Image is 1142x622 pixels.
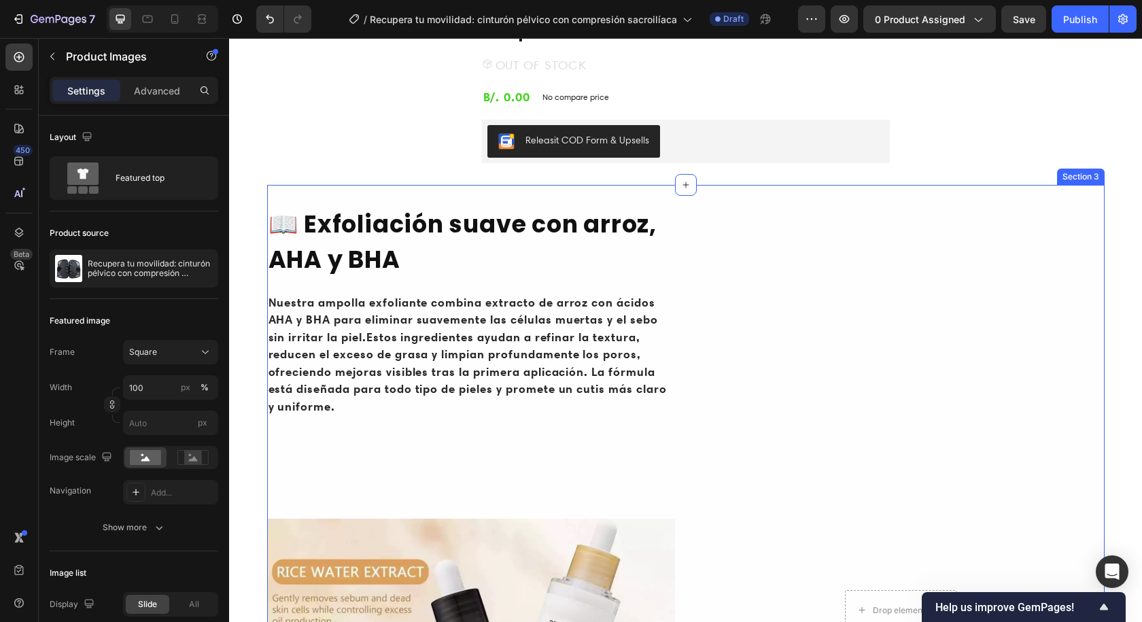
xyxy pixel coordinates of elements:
div: Image scale [50,449,115,467]
span: All [189,598,199,610]
div: Publish [1063,12,1097,27]
div: Featured top [116,162,198,194]
div: Add... [151,487,215,499]
p: Product Images [66,48,181,65]
p: Recupera tu movilidad: cinturón pélvico con compresión sacroilíaca [88,259,213,278]
div: Open Intercom Messenger [1096,555,1128,588]
div: Beta [10,249,33,260]
div: Image list [50,567,86,579]
button: Publish [1052,5,1109,33]
div: Navigation [50,485,91,497]
div: 450 [13,145,33,156]
div: Product source [50,227,109,239]
button: Releasit COD Form & Upsells [258,87,431,120]
label: Frame [50,346,75,358]
div: Layout [50,128,95,147]
input: px [123,411,218,435]
div: B/. 0.00 [253,48,303,71]
button: Show survey - Help us improve GemPages! [935,599,1112,615]
button: 0 product assigned [863,5,996,33]
span: Draft [723,13,744,25]
div: Undo/Redo [256,5,311,33]
div: Show more [103,521,166,534]
button: 7 [5,5,101,33]
iframe: Design area [229,38,1142,622]
img: product feature img [55,255,82,282]
span: Slide [138,598,157,610]
label: Width [50,381,72,394]
button: Save [1001,5,1046,33]
span: Square [129,346,157,358]
input: px% [123,375,218,400]
span: Recupera tu movilidad: cinturón pélvico con compresión sacroilíaca [370,12,677,27]
span: Save [1013,14,1035,25]
button: Show more [50,515,218,540]
img: CKKYs5695_ICEAE=.webp [269,95,285,111]
button: % [177,379,194,396]
p: Settings [67,84,105,98]
p: 7 [89,11,95,27]
div: px [181,381,190,394]
span: px [198,417,207,428]
p: Advanced [134,84,180,98]
div: Featured image [50,315,110,327]
strong: Nuestra ampolla exfoliante combina extracto de arroz con ácidos AHA y BHA para eliminar suavement... [39,257,438,376]
div: Drop element here [644,567,716,578]
div: Releasit COD Form & Upsells [296,95,420,109]
div: Display [50,595,97,614]
label: Height [50,417,75,429]
div: % [201,381,209,394]
button: Square [123,340,218,364]
span: / [364,12,367,27]
span: 0 product assigned [875,12,965,27]
button: px [196,379,213,396]
div: Section 3 [831,133,873,145]
p: No compare price [313,55,380,63]
h2: 📖 Exfoliación suave con arroz, AHA y BHA [38,167,446,241]
span: Help us improve GemPages! [935,601,1096,614]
